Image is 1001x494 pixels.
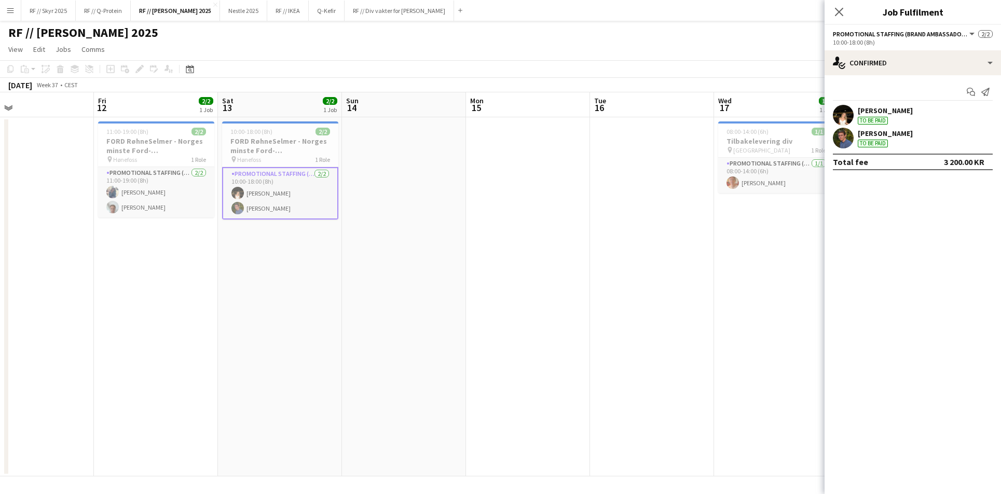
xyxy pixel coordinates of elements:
button: Q-Kefir [309,1,345,21]
h1: RF // [PERSON_NAME] 2025 [8,25,158,40]
a: Jobs [51,43,75,56]
div: Total fee [833,157,868,167]
button: Nestle 2025 [220,1,267,21]
div: To be paid [858,117,888,125]
div: To be paid [858,140,888,147]
div: [DATE] [8,80,32,90]
div: Confirmed [825,50,1001,75]
span: Promotional Staffing (Brand Ambassadors) [833,30,968,38]
div: [PERSON_NAME] [858,106,913,115]
button: RF // Q-Protein [76,1,131,21]
span: Comms [81,45,105,54]
div: CEST [64,81,78,89]
button: RF // [PERSON_NAME] 2025 [131,1,220,21]
div: [PERSON_NAME] [858,129,913,138]
span: Jobs [56,45,71,54]
span: View [8,45,23,54]
a: View [4,43,27,56]
span: 2/2 [978,30,993,38]
a: Comms [77,43,109,56]
button: Promotional Staffing (Brand Ambassadors) [833,30,976,38]
h3: Job Fulfilment [825,5,1001,19]
span: Week 37 [34,81,60,89]
a: Edit [29,43,49,56]
div: 3 200.00 KR [944,157,984,167]
button: RF // Skyr 2025 [21,1,76,21]
span: Edit [33,45,45,54]
div: 10:00-18:00 (8h) [833,38,993,46]
button: RF // Div vakter for [PERSON_NAME] [345,1,454,21]
button: RF // IKEA [267,1,309,21]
